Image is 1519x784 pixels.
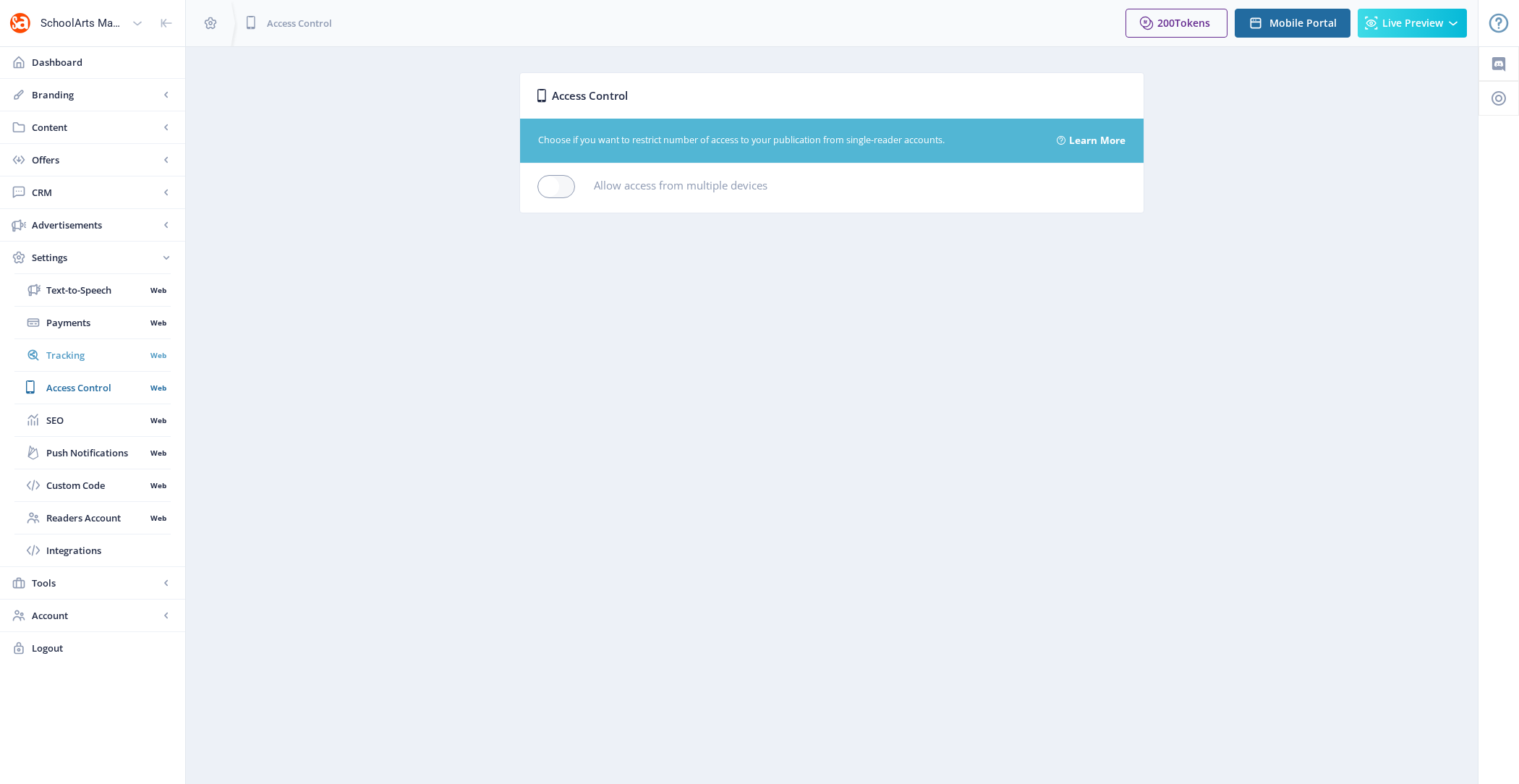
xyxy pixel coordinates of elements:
[32,576,159,590] span: Tools
[1269,17,1337,29] span: Mobile Portal
[46,380,145,395] span: Access Control
[32,120,159,135] span: Content
[267,16,332,30] span: Access Control
[14,307,171,338] a: PaymentsWeb
[145,511,171,525] nb-badge: Web
[1235,9,1350,38] button: Mobile Portal
[46,413,145,427] span: SEO
[538,134,1039,148] div: Choose if you want to restrict number of access to your publication from single-reader accounts.
[32,88,159,102] span: Branding
[145,380,171,395] nb-badge: Web
[46,478,145,493] span: Custom Code
[1126,9,1227,38] button: 200Tokens
[145,283,171,297] nb-badge: Web
[41,7,126,39] div: SchoolArts Magazine
[145,413,171,427] nb-badge: Web
[46,543,171,558] span: Integrations
[14,274,171,306] a: Text-to-SpeechWeb
[145,315,171,330] nb-badge: Web
[32,608,159,623] span: Account
[32,250,159,265] span: Settings
[1382,17,1443,29] span: Live Preview
[145,446,171,460] nb-badge: Web
[14,404,171,436] a: SEOWeb
[46,348,145,362] span: Tracking
[594,175,767,195] label: Allow access from multiple devices
[32,55,174,69] span: Dashboard
[14,469,171,501] a: Custom CodeWeb
[14,339,171,371] a: TrackingWeb
[14,372,171,404] a: Access ControlWeb
[145,348,171,362] nb-badge: Web
[46,511,145,525] span: Readers Account
[9,12,32,35] img: properties.app_icon.png
[1358,9,1467,38] button: Live Preview
[46,446,145,460] span: Push Notifications
[46,315,145,330] span: Payments
[32,185,159,200] span: CRM
[1069,129,1126,152] a: Learn More
[145,478,171,493] nb-badge: Web
[1175,16,1210,30] span: Tokens
[32,641,174,655] span: Logout
[46,283,145,297] span: Text-to-Speech
[14,534,171,566] a: Integrations
[14,437,171,469] a: Push NotificationsWeb
[14,502,171,534] a: Readers AccountWeb
[32,218,159,232] span: Advertisements
[552,85,628,107] span: Access Control
[32,153,159,167] span: Offers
